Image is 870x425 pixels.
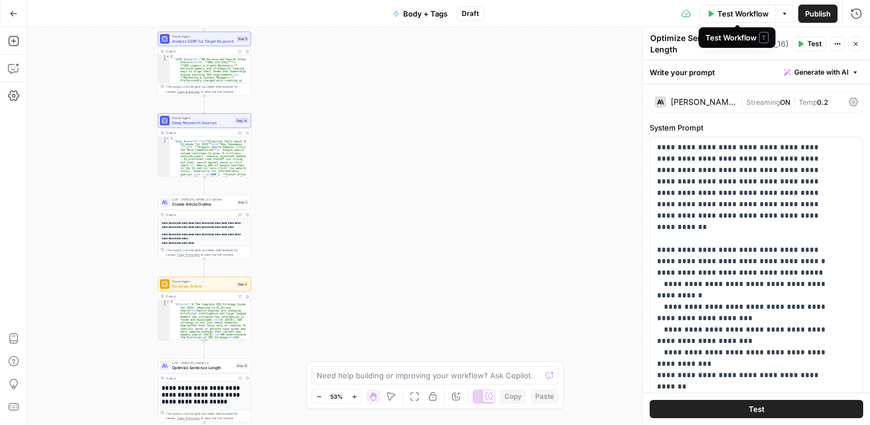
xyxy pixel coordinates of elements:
div: This output is too large & has been abbreviated for review. to view the full content. [166,411,248,421]
span: Power Agent [172,34,235,38]
span: Paste [535,391,554,402]
span: Copy the output [177,89,200,93]
span: Test [807,39,822,49]
span: Power Agent [172,279,234,284]
span: Analyze SERP for Target Keyword [172,38,235,44]
div: Output [166,130,234,135]
span: Optimize Sentence Length [172,365,233,371]
div: Output [166,49,234,54]
span: Deep Research Sources [172,120,233,126]
span: | [790,96,799,107]
div: Step 14 [235,118,248,123]
span: LLM · [PERSON_NAME] 3.5 Sonnet [172,197,235,202]
span: T [759,32,769,43]
span: Copy the output [177,416,200,420]
span: Generate Article [172,283,234,289]
span: Test [749,403,765,415]
span: LLM · [PERSON_NAME] 4 [172,361,233,365]
span: Draft [462,9,479,19]
span: Create Article Outline [172,201,235,207]
div: Test Workflow [705,32,769,43]
div: Power AgentAnalyze SERP for Target KeywordStep 8Output{ "SERP Research":"## Persona and Search In... [158,32,251,96]
div: 1 [158,55,170,58]
div: 1 [158,137,170,140]
button: Test [792,36,827,51]
button: Paste [531,389,559,404]
span: Toggle code folding, rows 1 through 3 [166,137,169,140]
div: Output [166,294,234,299]
button: Test Workflow [700,5,776,23]
div: Power AgentDeep Research SourcesStep 14Output{ "Deep Research":"\n**Essential Facts about SEO Str... [158,113,251,177]
div: Output [166,212,234,216]
div: Write your prompt [643,60,870,84]
span: Toggle code folding, rows 1 through 3 [166,55,169,58]
div: Step 16 [236,363,248,368]
div: [PERSON_NAME] 4 [671,98,736,106]
span: Toggle code folding, rows 1 through 3 [166,300,169,303]
g: Edge from step_14 to step_3 [203,177,205,195]
div: 1 [158,300,170,303]
g: Edge from step_12 to step_8 [203,14,205,31]
div: Step 3 [237,199,248,205]
span: ON [780,98,790,107]
span: 53% [330,392,343,401]
span: Copy the output [177,253,200,256]
span: Test Workflow [717,8,769,19]
textarea: Optimize Sentence Length [650,32,752,55]
button: Publish [798,5,838,23]
button: Body + Tags [386,5,454,23]
span: 0.2 [817,98,828,107]
span: | [741,96,746,107]
span: Copy [504,391,522,402]
div: This output is too large & has been abbreviated for review. to view the full content. [166,84,248,94]
div: Power AgentGenerate ArticleStep 4Output{ "Article":"# The Complete SEO Strategy Guide for 2025: A... [158,277,251,341]
div: Output [166,375,234,380]
span: Streaming [746,98,780,107]
span: Publish [805,8,831,19]
div: Step 4 [236,281,248,287]
g: Edge from step_3 to step_4 [203,259,205,276]
g: Edge from step_4 to step_16 [203,340,205,358]
button: Generate with AI [779,65,863,80]
span: Power Agent [172,116,233,120]
div: This output is too large & has been abbreviated for review. to view the full content. [166,248,248,258]
label: System Prompt [650,122,863,133]
button: Copy [500,389,526,404]
g: Edge from step_8 to step_14 [203,95,205,113]
span: Body + Tags [403,8,448,19]
span: Generate with AI [794,67,848,77]
span: Temp [799,98,817,107]
button: Test [650,400,863,418]
div: Step 8 [237,36,248,41]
